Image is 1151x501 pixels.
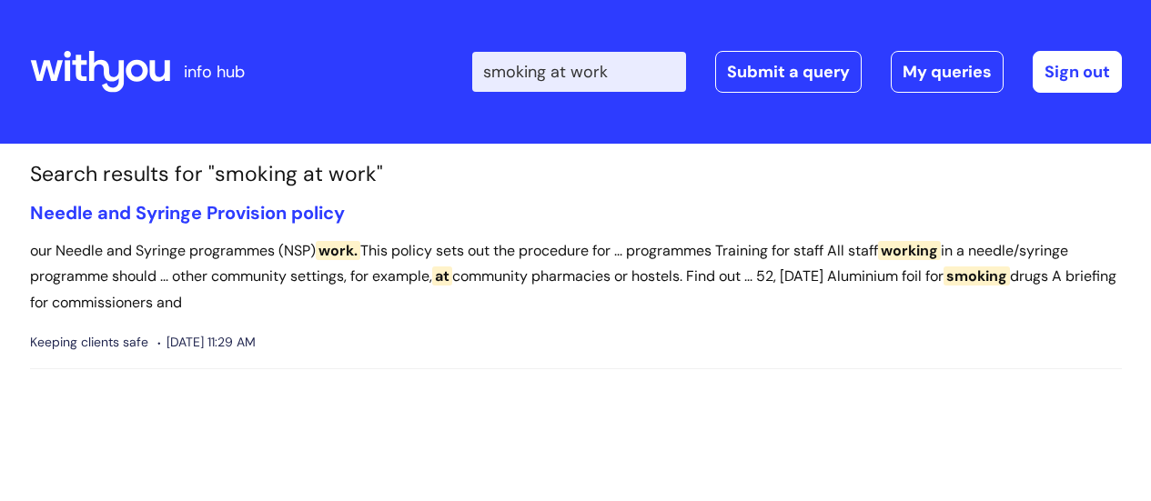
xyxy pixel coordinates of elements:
input: Search [472,52,686,92]
span: at [432,266,452,286]
p: our Needle and Syringe programmes (NSP) This policy sets out the procedure for ... programmes Tra... [30,238,1122,316]
a: Submit a query [715,51,862,93]
h1: Search results for "smoking at work" [30,162,1122,187]
a: My queries [891,51,1004,93]
a: Sign out [1033,51,1122,93]
a: Needle and Syringe Provision policy [30,201,345,225]
span: Keeping clients safe [30,331,148,354]
span: [DATE] 11:29 AM [157,331,256,354]
div: | - [472,51,1122,93]
span: work. [316,241,360,260]
span: smoking [944,266,1010,286]
span: working [878,241,941,260]
p: info hub [184,57,245,86]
